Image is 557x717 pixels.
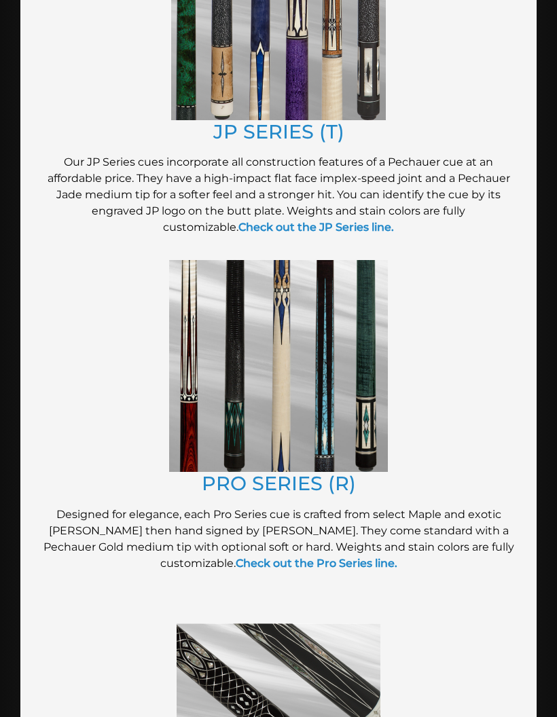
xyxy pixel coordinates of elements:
a: Check out the JP Series line. [238,221,394,234]
a: Check out the Pro Series line. [236,557,397,570]
p: Designed for elegance, each Pro Series cue is crafted from select Maple and exotic [PERSON_NAME] ... [41,507,516,572]
p: Our JP Series cues incorporate all construction features of a Pechauer cue at an affordable price... [41,154,516,236]
a: JP SERIES (T) [213,119,344,143]
a: PRO SERIES (R) [202,471,356,495]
